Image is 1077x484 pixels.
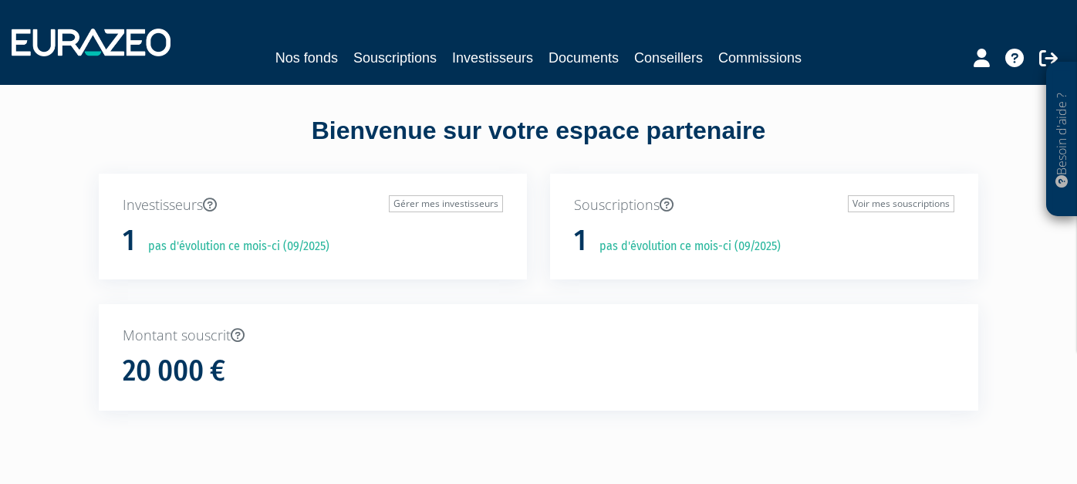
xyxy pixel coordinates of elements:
[634,47,703,69] a: Conseillers
[123,195,503,215] p: Investisseurs
[549,47,619,69] a: Documents
[718,47,802,69] a: Commissions
[452,47,533,69] a: Investisseurs
[389,195,503,212] a: Gérer mes investisseurs
[1053,70,1071,209] p: Besoin d'aide ?
[87,113,990,174] div: Bienvenue sur votre espace partenaire
[137,238,329,256] p: pas d'évolution ce mois-ci (09/2025)
[12,29,170,56] img: 1732889491-logotype_eurazeo_blanc_rvb.png
[589,238,781,256] p: pas d'évolution ce mois-ci (09/2025)
[848,195,954,212] a: Voir mes souscriptions
[574,225,586,257] h1: 1
[123,355,225,388] h1: 20 000 €
[123,225,135,257] h1: 1
[353,47,437,69] a: Souscriptions
[275,47,338,69] a: Nos fonds
[574,195,954,215] p: Souscriptions
[123,326,954,346] p: Montant souscrit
